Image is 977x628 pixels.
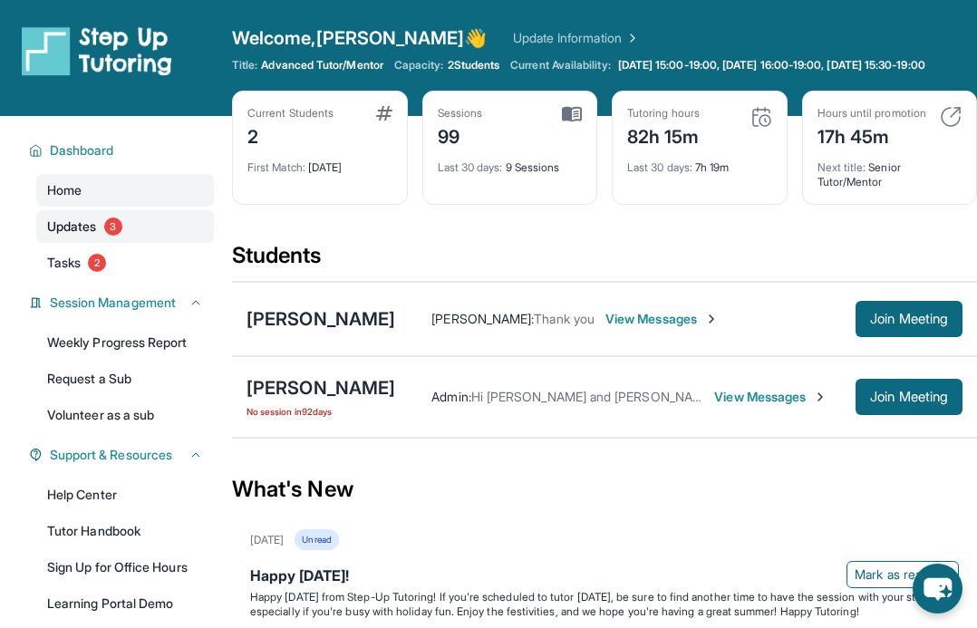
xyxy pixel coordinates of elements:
span: Updates [47,217,97,236]
span: Thank you [534,311,595,326]
div: 7h 19m [627,150,772,175]
a: Request a Sub [36,362,214,395]
div: 17h 45m [817,121,926,150]
div: Happy [DATE]! [250,565,959,590]
span: Join Meeting [870,314,948,324]
span: Join Meeting [870,391,948,402]
a: [DATE] 15:00-19:00, [DATE] 16:00-19:00, [DATE] 15:30-19:00 [614,58,929,72]
span: Admin : [431,389,470,404]
span: 3 [104,217,122,236]
button: Session Management [43,294,203,312]
span: No session in 92 days [247,404,395,419]
a: Update Information [513,29,640,47]
span: View Messages [605,310,719,328]
div: 9 Sessions [438,150,583,175]
button: Mark as read [846,561,959,588]
span: Dashboard [50,141,114,159]
div: Sessions [438,106,483,121]
div: [DATE] [250,533,284,547]
div: [DATE] [247,150,392,175]
a: Learning Portal Demo [36,587,214,620]
span: Current Availability: [510,58,610,72]
div: 2 [247,121,334,150]
span: Home [47,181,82,199]
a: Sign Up for Office Hours [36,551,214,584]
p: Happy [DATE] from Step-Up Tutoring! If you're scheduled to tutor [DATE], be sure to find another ... [250,590,959,619]
button: Dashboard [43,141,203,159]
img: Chevron-Right [704,312,719,326]
a: Tutor Handbook [36,515,214,547]
img: logo [22,25,172,76]
div: Students [232,241,977,281]
button: Join Meeting [856,379,962,415]
span: Last 30 days : [627,160,692,174]
span: Session Management [50,294,176,312]
a: Home [36,174,214,207]
div: Senior Tutor/Mentor [817,150,962,189]
span: Mark as read [855,565,929,584]
span: First Match : [247,160,305,174]
a: Updates3 [36,210,214,243]
span: 2 [88,254,106,272]
div: 82h 15m [627,121,700,150]
div: [PERSON_NAME] [247,306,395,332]
span: Capacity: [394,58,444,72]
a: Volunteer as a sub [36,399,214,431]
img: card [940,106,962,128]
div: Hours until promotion [817,106,926,121]
img: card [562,106,582,122]
span: [PERSON_NAME] : [431,311,534,326]
div: Unread [295,529,338,550]
span: 2 Students [448,58,500,72]
span: Advanced Tutor/Mentor [261,58,382,72]
img: Chevron-Right [813,390,827,404]
img: Chevron Right [622,29,640,47]
span: Last 30 days : [438,160,503,174]
a: Weekly Progress Report [36,326,214,359]
span: Title: [232,58,257,72]
div: 99 [438,121,483,150]
span: Tasks [47,254,81,272]
div: Current Students [247,106,334,121]
div: What's New [232,449,977,529]
span: View Messages [714,388,819,406]
button: Support & Resources [43,446,203,464]
img: card [750,106,772,128]
div: Tutoring hours [627,106,700,121]
span: Next title : [817,160,866,174]
img: card [376,106,392,121]
a: Help Center [36,478,214,511]
span: [DATE] 15:00-19:00, [DATE] 16:00-19:00, [DATE] 15:30-19:00 [618,58,925,72]
button: chat-button [913,564,962,614]
button: Join Meeting [856,301,962,337]
span: Welcome, [PERSON_NAME] 👋 [232,25,488,51]
div: [PERSON_NAME] [247,375,395,401]
a: Tasks2 [36,246,214,279]
span: Support & Resources [50,446,172,464]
